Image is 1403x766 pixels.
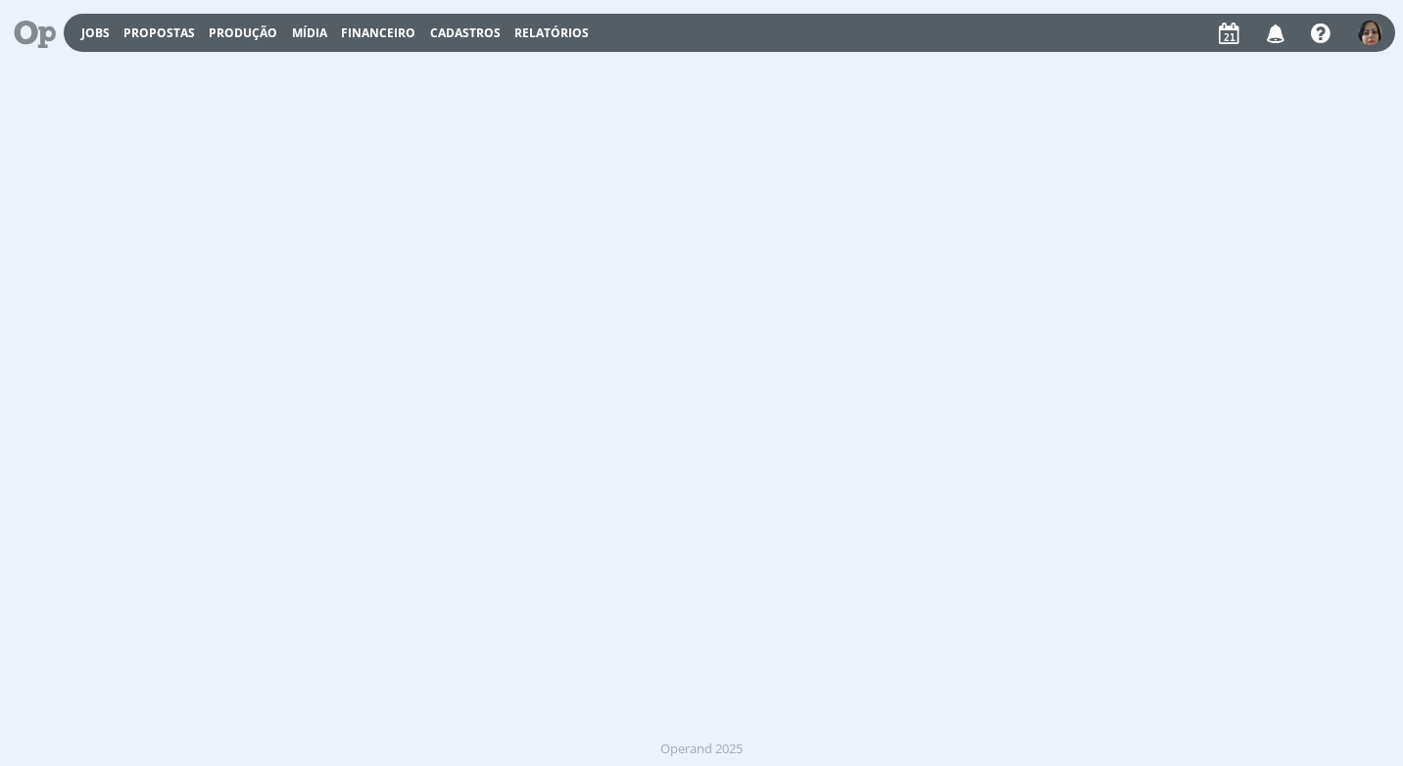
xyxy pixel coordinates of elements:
button: Mídia [286,25,333,41]
span: Financeiro [341,24,415,41]
button: Relatórios [508,25,595,41]
button: Financeiro [335,25,421,41]
button: Jobs [75,25,116,41]
a: Produção [209,24,277,41]
a: Mídia [292,24,327,41]
a: Jobs [81,24,110,41]
button: Cadastros [424,25,507,41]
button: 6 [1357,16,1383,50]
button: Propostas [118,25,201,41]
a: Propostas [123,24,195,41]
a: Relatórios [514,24,589,41]
span: Cadastros [430,24,501,41]
img: 6 [1358,21,1382,45]
button: Produção [203,25,283,41]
